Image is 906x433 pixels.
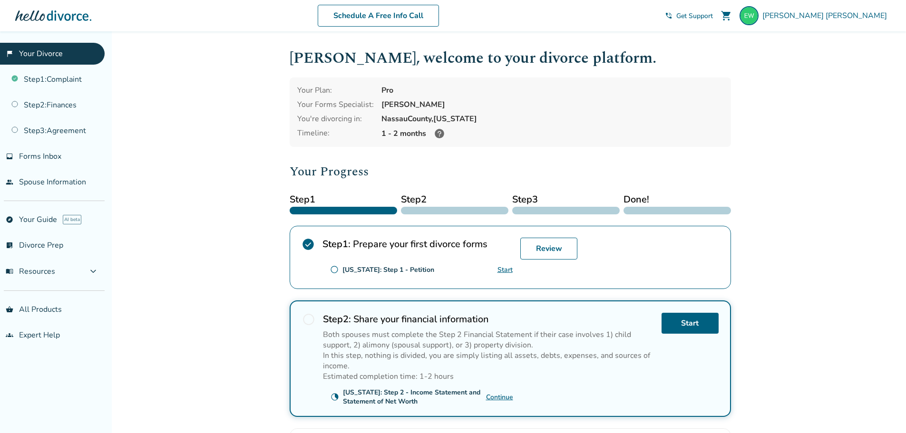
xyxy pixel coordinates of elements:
[343,388,486,406] div: [US_STATE]: Step 2 - Income Statement and Statement of Net Worth
[6,306,13,313] span: shopping_basket
[486,393,513,402] a: Continue
[290,192,397,207] span: Step 1
[88,266,99,277] span: expand_more
[512,192,620,207] span: Step 3
[323,313,351,326] strong: Step 2 :
[6,178,13,186] span: people
[63,215,81,224] span: AI beta
[762,10,891,21] span: [PERSON_NAME] [PERSON_NAME]
[381,85,723,96] div: Pro
[6,268,13,275] span: menu_book
[623,192,731,207] span: Done!
[297,128,374,139] div: Timeline:
[342,265,434,274] div: [US_STATE]: Step 1 - Petition
[6,331,13,339] span: groups
[381,114,723,124] div: Nassau County, [US_STATE]
[322,238,513,250] h2: Prepare your first divorce forms
[381,128,723,139] div: 1 - 2 months
[323,313,654,326] h2: Share your financial information
[290,162,731,181] h2: Your Progress
[302,238,315,251] span: check_circle
[401,192,508,207] span: Step 2
[322,238,351,250] strong: Step 1 :
[302,313,315,326] span: radio_button_unchecked
[676,11,713,20] span: Get Support
[330,265,339,274] span: radio_button_unchecked
[290,47,731,70] h1: [PERSON_NAME] , welcome to your divorce platform.
[6,50,13,58] span: flag_2
[323,371,654,382] p: Estimated completion time: 1-2 hours
[297,114,374,124] div: You're divorcing in:
[497,265,513,274] a: Start
[858,387,906,433] iframe: Chat Widget
[381,99,723,110] div: [PERSON_NAME]
[6,266,55,277] span: Resources
[323,350,654,371] p: In this step, nothing is divided, you are simply listing all assets, debts, expenses, and sources...
[721,10,732,21] span: shopping_cart
[6,153,13,160] span: inbox
[297,85,374,96] div: Your Plan:
[323,329,654,350] p: Both spouses must complete the Step 2 Financial Statement if their case involves 1) child support...
[520,238,577,260] a: Review
[6,216,13,223] span: explore
[662,313,719,334] a: Start
[740,6,759,25] img: hickory12885@gmail.com
[665,11,713,20] a: phone_in_talkGet Support
[331,393,339,401] span: clock_loader_40
[6,241,13,249] span: list_alt_check
[665,12,672,19] span: phone_in_talk
[318,5,439,27] a: Schedule A Free Info Call
[19,151,61,162] span: Forms Inbox
[297,99,374,110] div: Your Forms Specialist:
